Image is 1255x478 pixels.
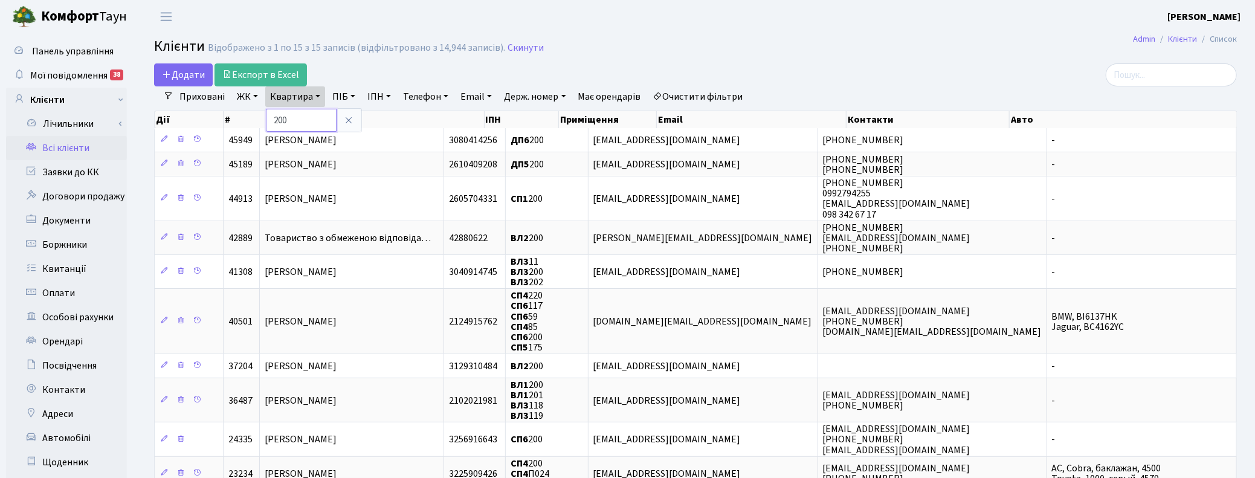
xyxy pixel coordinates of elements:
span: 45189 [228,158,253,171]
a: Admin [1133,33,1155,45]
li: Список [1197,33,1237,46]
span: [EMAIL_ADDRESS][DOMAIN_NAME] [593,360,741,373]
span: 45949 [228,134,253,147]
span: 3129310484 [449,360,497,373]
span: [EMAIL_ADDRESS][DOMAIN_NAME] [593,433,741,447]
span: - [1052,134,1056,147]
span: [EMAIL_ADDRESS][DOMAIN_NAME] [PHONE_NUMBER] [DOMAIN_NAME][EMAIL_ADDRESS][DOMAIN_NAME] [823,305,1042,338]
a: Експорт в Excel [215,63,307,86]
b: Комфорт [41,7,99,26]
span: - [1052,360,1056,373]
th: Дії [155,111,224,128]
b: ВЛ3 [511,409,529,422]
a: Email [456,86,497,107]
span: 200 [511,192,543,205]
span: 200 [511,433,543,447]
b: СП6 [511,310,528,323]
span: [PERSON_NAME] [265,265,337,279]
a: ІПН [363,86,396,107]
a: Має орендарів [573,86,646,107]
span: - [1052,394,1056,407]
a: Скинути [508,42,544,54]
span: [PERSON_NAME] [265,433,337,447]
a: Адреси [6,402,127,426]
span: - [1052,192,1056,205]
span: 41308 [228,265,253,279]
a: Клієнти [1168,33,1197,45]
b: ВЛ1 [511,389,529,402]
b: СП4 [511,457,528,470]
span: [EMAIL_ADDRESS][DOMAIN_NAME] [593,158,741,171]
span: [EMAIL_ADDRESS][DOMAIN_NAME] [593,394,741,407]
a: Квартира [265,86,325,107]
b: ДП6 [511,134,529,147]
b: СП4 [511,289,528,302]
a: Оплати [6,281,127,305]
span: 24335 [228,433,253,447]
span: 200 [511,134,544,147]
span: 2124915762 [449,315,497,328]
a: Орендарі [6,329,127,354]
a: Лічильники [14,112,127,136]
span: Додати [162,68,205,82]
button: Переключити навігацію [151,7,181,27]
span: Клієнти [154,36,205,57]
span: [PERSON_NAME][EMAIL_ADDRESS][DOMAIN_NAME] [593,231,813,245]
span: 36487 [228,394,253,407]
span: 37204 [228,360,253,373]
span: [PERSON_NAME] [265,360,337,373]
a: Держ. номер [499,86,570,107]
div: Відображено з 1 по 15 з 15 записів (відфільтровано з 14,944 записів). [208,42,505,54]
th: Контакти [847,111,1010,128]
b: ВЛ3 [511,276,529,289]
img: logo.png [12,5,36,29]
a: Квитанції [6,257,127,281]
span: 3040914745 [449,265,497,279]
th: Email [657,111,847,128]
a: Щоденник [6,450,127,474]
a: ЖК [232,86,263,107]
a: Панель управління [6,39,127,63]
a: Очистити фільтри [648,86,748,107]
b: ВЛ1 [511,378,529,392]
span: [EMAIL_ADDRESS][DOMAIN_NAME] [593,134,741,147]
b: ВЛ3 [511,399,529,412]
span: - [1052,265,1056,279]
span: [PHONE_NUMBER] [823,134,904,147]
b: ДП5 [511,158,529,171]
span: 200 [511,158,544,171]
a: [PERSON_NAME] [1167,10,1240,24]
span: 3256916643 [449,433,497,447]
a: Боржники [6,233,127,257]
a: Клієнти [6,88,127,112]
a: Документи [6,208,127,233]
span: Таун [41,7,127,27]
span: 2605704331 [449,192,497,205]
span: 42880622 [449,231,488,245]
span: Мої повідомлення [30,69,108,82]
a: Автомобілі [6,426,127,450]
b: ВЛ2 [511,360,529,373]
span: - [1052,158,1056,171]
span: 200 [511,360,543,373]
span: [PHONE_NUMBER] [PHONE_NUMBER] [823,153,904,176]
th: ІПН [485,111,560,128]
a: Всі клієнти [6,136,127,160]
b: ВЛ3 [511,265,529,279]
a: Телефон [398,86,453,107]
b: ВЛ3 [511,255,529,268]
a: Договори продажу [6,184,127,208]
span: [PERSON_NAME] [265,315,337,328]
b: СП5 [511,341,528,354]
span: [DOMAIN_NAME][EMAIL_ADDRESS][DOMAIN_NAME] [593,315,812,328]
span: 40501 [228,315,253,328]
th: Приміщення [559,111,657,128]
b: ВЛ2 [511,231,529,245]
th: ПІБ [267,111,484,128]
span: [PHONE_NUMBER] [823,265,904,279]
span: - [1052,231,1056,245]
a: ПІБ [327,86,360,107]
b: СП6 [511,300,528,313]
nav: breadcrumb [1115,27,1255,52]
